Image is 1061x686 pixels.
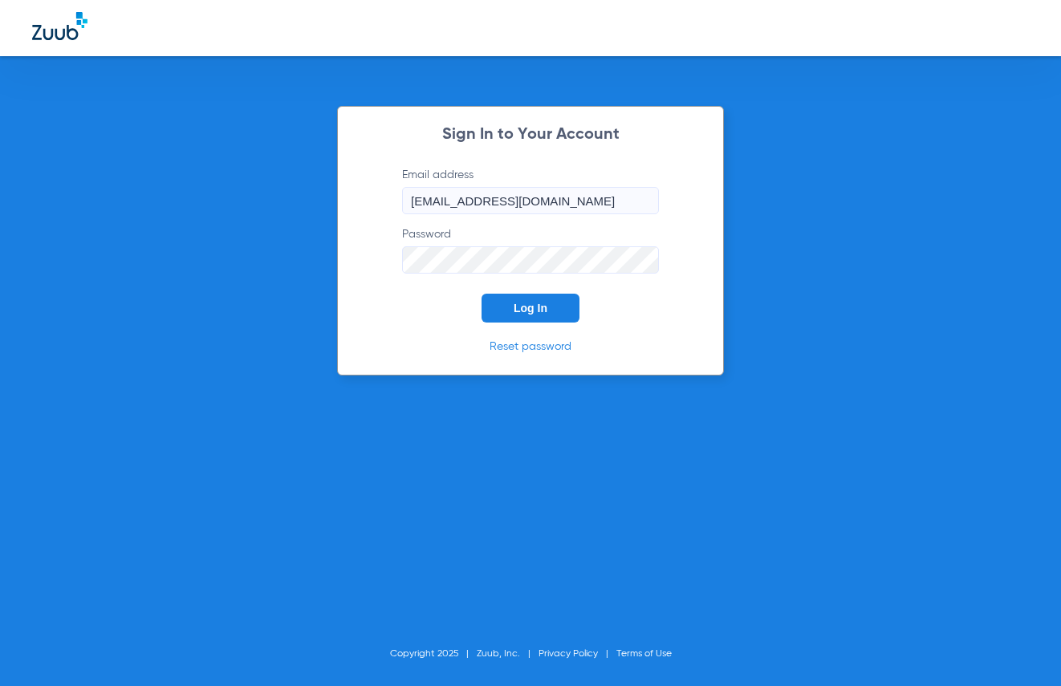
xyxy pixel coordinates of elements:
[482,294,579,323] button: Log In
[539,649,598,659] a: Privacy Policy
[477,646,539,662] li: Zuub, Inc.
[402,246,659,274] input: Password
[514,302,547,315] span: Log In
[378,127,683,143] h2: Sign In to Your Account
[402,167,659,214] label: Email address
[616,649,672,659] a: Terms of Use
[490,341,571,352] a: Reset password
[402,187,659,214] input: Email address
[402,226,659,274] label: Password
[981,609,1061,686] iframe: Chat Widget
[390,646,477,662] li: Copyright 2025
[32,12,87,40] img: Zuub Logo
